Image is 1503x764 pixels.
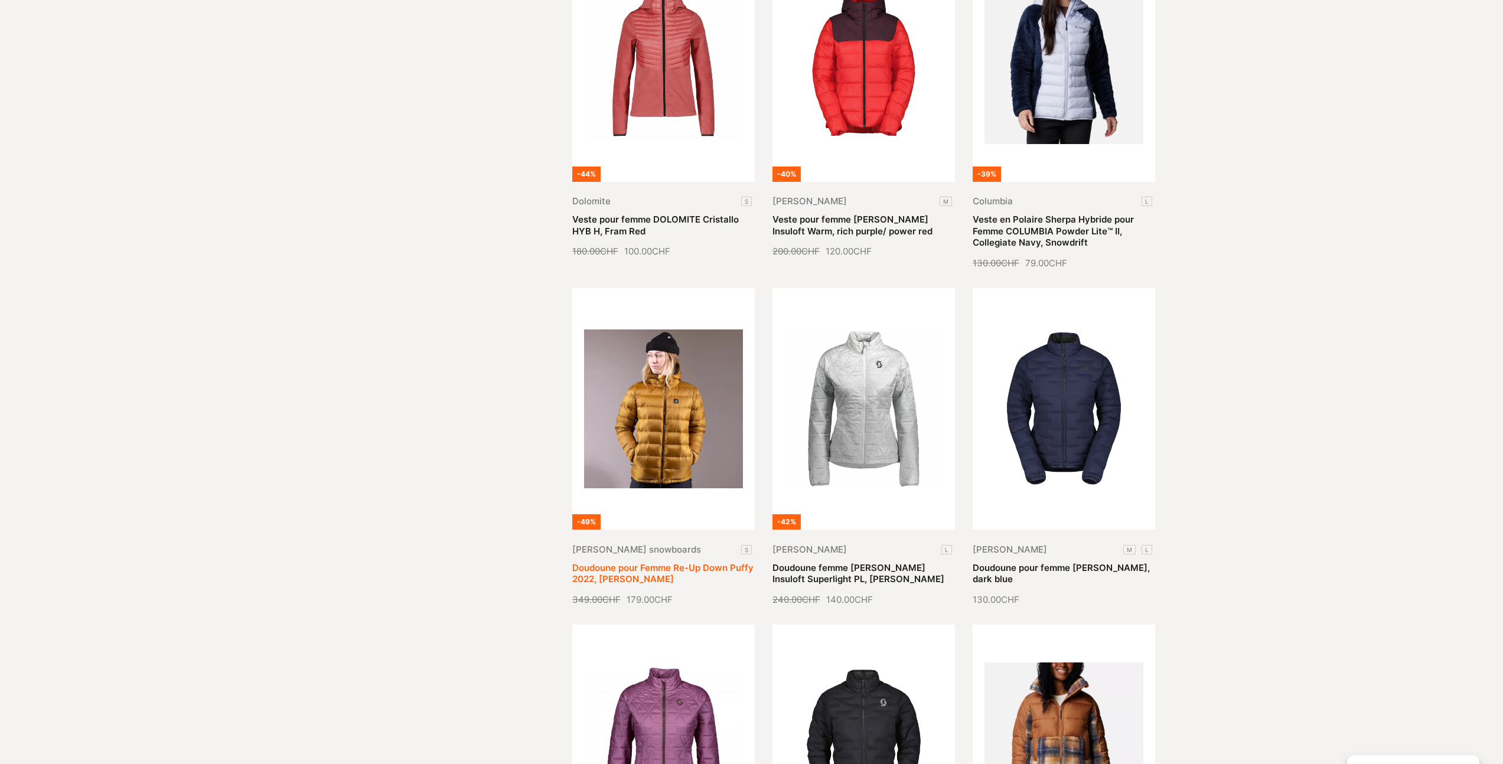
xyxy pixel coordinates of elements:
[973,214,1134,248] a: Veste en Polaire Sherpa Hybride pour Femme COLUMBIA Powder Lite™ II, Collegiate Navy, Snowdrift
[973,562,1150,585] a: Doudoune pour femme [PERSON_NAME], dark blue
[572,562,754,585] a: Doudoune pour Femme Re-Up Down Puffy 2022, [PERSON_NAME]
[572,214,739,237] a: Veste pour femme DOLOMITE Cristallo HYB H, Fram Red
[772,214,933,237] a: Veste pour femme [PERSON_NAME] Insuloft Warm, rich purple/ power red
[772,562,944,585] a: Doudoune femme [PERSON_NAME] Insuloft Superlight PL, [PERSON_NAME]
